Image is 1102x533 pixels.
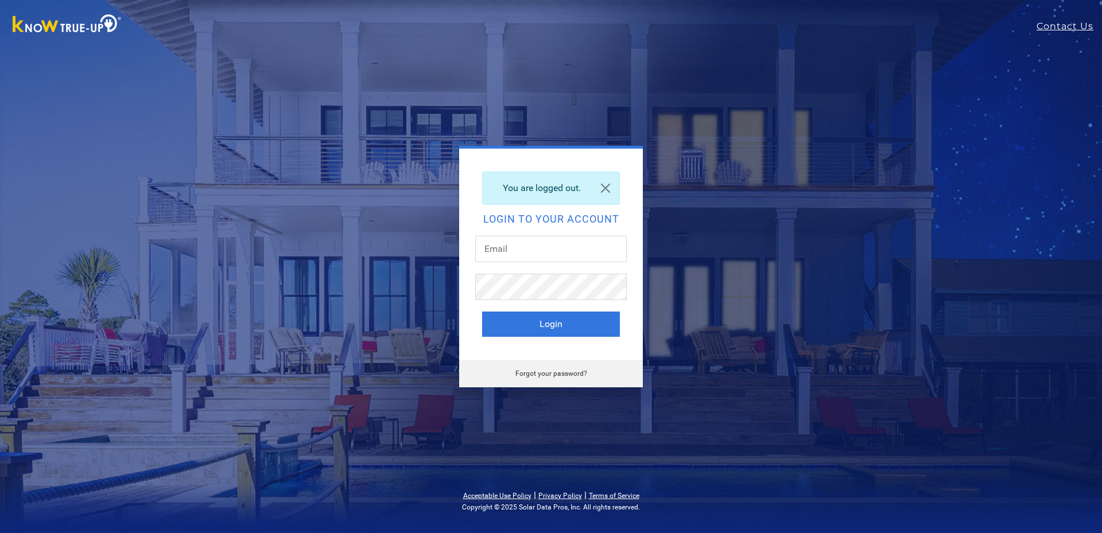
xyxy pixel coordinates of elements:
[584,489,587,500] span: |
[538,492,582,500] a: Privacy Policy
[589,492,639,500] a: Terms of Service
[534,489,536,500] span: |
[1037,20,1102,33] a: Contact Us
[482,214,620,224] h2: Login to your account
[515,369,587,378] a: Forgot your password?
[463,492,531,500] a: Acceptable Use Policy
[482,172,620,205] div: You are logged out.
[482,312,620,337] button: Login
[7,12,127,38] img: Know True-Up
[592,172,619,204] a: Close
[475,236,627,262] input: Email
